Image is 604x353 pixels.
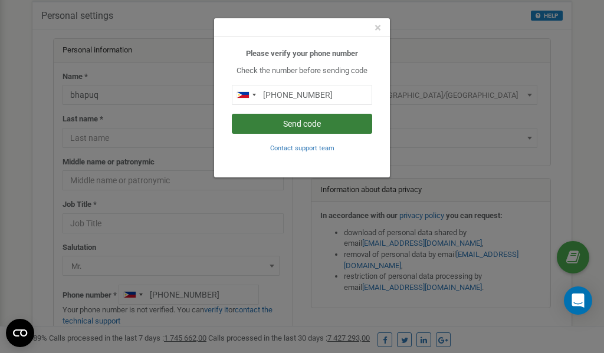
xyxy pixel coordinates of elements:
input: 0905 123 4567 [232,85,372,105]
b: Please verify your phone number [246,49,358,58]
div: Open Intercom Messenger [564,286,592,315]
div: Telephone country code [232,85,260,104]
button: Open CMP widget [6,319,34,347]
a: Contact support team [270,143,334,152]
button: Close [375,22,381,34]
small: Contact support team [270,144,334,152]
span: × [375,21,381,35]
p: Check the number before sending code [232,65,372,77]
button: Send code [232,114,372,134]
